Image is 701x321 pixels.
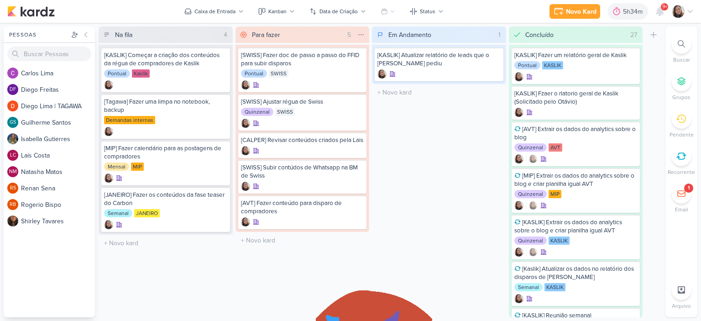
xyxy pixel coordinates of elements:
img: Sharlene Khoury [528,154,538,163]
div: 1 [688,184,690,192]
div: Criador(a): Sharlene Khoury [514,247,523,257]
div: SWISS [275,108,295,116]
div: [MIP] Fazer calendário para as postagens de compradores [104,144,227,161]
img: Sharlene Khoury [241,119,250,128]
div: Renan Sena [7,183,18,194]
div: AVT [549,143,562,152]
div: Criador(a): Sharlene Khoury [104,174,113,183]
div: C a r l o s L i m a [21,68,95,78]
div: Pessoas [7,31,69,39]
div: MIP [549,190,561,198]
img: Sharlene Khoury [514,201,523,210]
input: + Novo kard [100,237,231,250]
div: [MIP] Extrair os dados do analytics sobre o blog e criar planilha igual AVT [514,172,638,188]
button: Novo Kard [549,4,600,19]
img: Sharlene Khoury [241,80,250,89]
img: Sharlene Khoury [514,108,523,117]
div: [KASLIK] Fazer um relatório geral de Kaslik [514,51,638,59]
div: 1 [495,30,504,40]
div: R o g e r i o B i s p o [21,200,95,210]
div: Criador(a): Sharlene Khoury [104,80,113,89]
div: 5 [344,30,355,40]
div: Rogerio Bispo [7,199,18,210]
div: Novo Kard [566,7,596,16]
div: Quinzenal [514,237,547,245]
div: Colaboradores: Sharlene Khoury [526,154,538,163]
div: Mensal [104,163,129,171]
div: [SWISS] Subir contúdos de Whatsapp na BM de Swiss [241,163,364,180]
div: Pontual [104,69,130,78]
div: Pontual [514,61,540,69]
div: 4 [220,30,231,40]
div: N a t a s h a M a t o s [21,167,95,177]
div: [AVT] Extrair os dados do analytics sobre o blog [514,125,638,142]
div: L a í s C o s t a [21,151,95,160]
div: [JANEIRO] Fazer os conteúdos da fase teaser do Carbon [104,191,227,207]
img: Sharlene Khoury [528,201,538,210]
p: GS [10,120,16,125]
li: Ctrl + F [665,34,697,64]
img: Sharlene Khoury [104,220,113,229]
img: Isabella Gutierres [7,133,18,144]
div: Quinzenal [241,108,273,116]
img: Sharlene Khoury [377,69,387,79]
div: G u i l h e r m e S a n t o s [21,118,95,127]
div: [KASLIK] Atualizar relatório de leads que o Otávio pediu [377,51,501,68]
div: [SWISS] Fazer doc de passo a passo do FFID para subir disparos [241,51,364,68]
p: Recorrente [668,168,695,176]
div: KASLIK [542,61,563,69]
img: Sharlene Khoury [104,174,113,183]
p: DF [10,87,16,92]
div: S h i r l e y T a v a r e s [21,216,95,226]
div: D i e g o F r e i t a s [21,85,95,95]
div: Criador(a): Sharlene Khoury [377,69,387,79]
div: Criador(a): Sharlene Khoury [241,182,250,191]
div: Criador(a): Sharlene Khoury [241,146,250,155]
div: Criador(a): Sharlene Khoury [514,72,523,81]
p: RS [10,186,16,191]
img: Diego Lima | TAGAWA [7,100,18,111]
img: Sharlene Khoury [104,127,113,136]
div: 27 [627,30,641,40]
div: [KASLIK] Fzaer o rlatorio geral de Kaslik (Solicitado pelo Otávio) [514,89,638,106]
div: Quinzenal [514,143,547,152]
div: KASLIK [549,237,570,245]
div: JANEIRO [134,209,160,217]
span: 9+ [662,3,667,11]
div: SWISS [269,69,288,78]
img: Sharlene Khoury [514,294,523,303]
div: MIP [131,163,144,171]
div: Criador(a): Sharlene Khoury [514,201,523,210]
div: Criador(a): Sharlene Khoury [241,217,250,226]
p: RB [10,202,16,207]
div: R e n a n S e n a [21,184,95,193]
img: Sharlene Khoury [514,72,523,81]
input: Buscar Pessoas [7,47,91,61]
img: Sharlene Khoury [528,247,538,257]
div: [KASLIK] Começar a criação dos conteúdos da régua de compradores de Kaslik [104,51,227,68]
div: [KASLIK] Reunião semanal [514,311,638,320]
div: 5h34m [623,7,645,16]
div: Semanal [514,283,543,291]
div: D i e g o L i m a | T A G A W A [21,101,95,111]
div: Natasha Matos [7,166,18,177]
img: Sharlene Khoury [241,182,250,191]
img: kardz.app [7,6,55,17]
div: [Kaslik] Atualizar os dados no relatório dos disparos de Kaslik [514,265,638,281]
div: Criador(a): Sharlene Khoury [514,294,523,303]
div: Colaboradores: Sharlene Khoury [526,247,538,257]
p: Arquivo [672,302,691,310]
input: + Novo kard [237,234,368,247]
div: Guilherme Santos [7,117,18,128]
div: Demandas internas [104,116,155,124]
p: Grupos [672,93,691,101]
div: Criador(a): Sharlene Khoury [514,108,523,117]
div: Criador(a): Sharlene Khoury [104,220,113,229]
div: Criador(a): Sharlene Khoury [104,127,113,136]
p: Buscar [673,56,690,64]
div: [Tagawa] Fazer uma limpa no notebook, backup [104,98,227,114]
div: Kaslik [132,69,150,78]
div: Criador(a): Sharlene Khoury [241,119,250,128]
img: Sharlene Khoury [514,154,523,163]
img: Sharlene Khoury [241,146,250,155]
